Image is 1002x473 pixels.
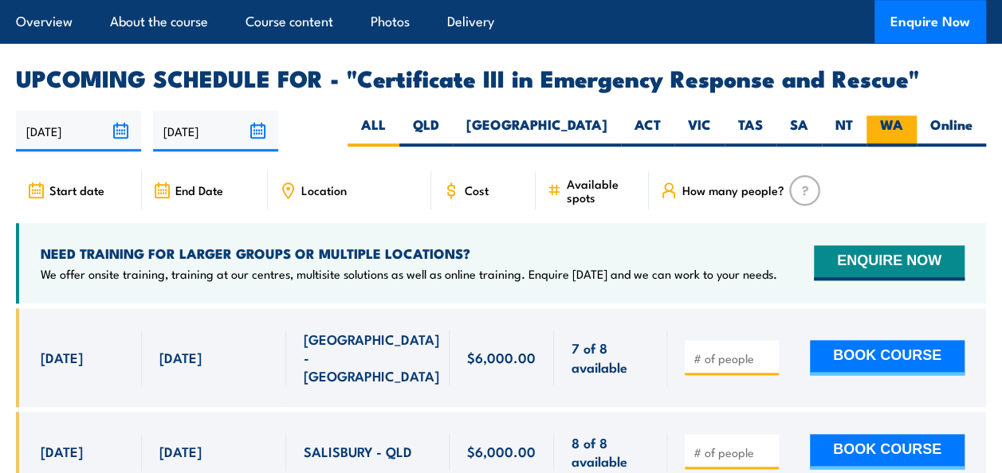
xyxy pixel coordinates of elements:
[467,442,536,460] span: $6,000.00
[175,183,223,197] span: End Date
[682,183,784,197] span: How many people?
[814,245,965,280] button: ENQUIRE NOW
[16,111,141,151] input: From date
[866,115,917,147] label: WA
[572,338,650,376] span: 7 of 8 available
[41,266,777,282] p: We offer onsite training, training at our centres, multisite solutions as well as online training...
[41,442,83,460] span: [DATE]
[674,115,725,147] label: VIC
[453,115,621,147] label: [GEOGRAPHIC_DATA]
[399,115,453,147] label: QLD
[159,442,202,460] span: [DATE]
[917,115,986,147] label: Online
[621,115,674,147] label: ACT
[465,183,489,197] span: Cost
[694,444,773,460] input: # of people
[567,177,638,204] span: Available spots
[822,115,866,147] label: NT
[572,433,650,471] span: 8 of 8 available
[16,67,986,88] h2: UPCOMING SCHEDULE FOR - "Certificate III in Emergency Response and Rescue"
[49,183,104,197] span: Start date
[301,183,347,197] span: Location
[467,348,536,366] span: $6,000.00
[159,348,202,366] span: [DATE]
[348,115,399,147] label: ALL
[153,111,278,151] input: To date
[725,115,776,147] label: TAS
[776,115,822,147] label: SA
[694,350,773,366] input: # of people
[810,340,965,375] button: BOOK COURSE
[41,348,83,366] span: [DATE]
[810,434,965,469] button: BOOK COURSE
[41,244,777,262] h4: NEED TRAINING FOR LARGER GROUPS OR MULTIPLE LOCATIONS?
[304,330,439,385] span: [GEOGRAPHIC_DATA] - [GEOGRAPHIC_DATA]
[304,442,412,460] span: SALISBURY - QLD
